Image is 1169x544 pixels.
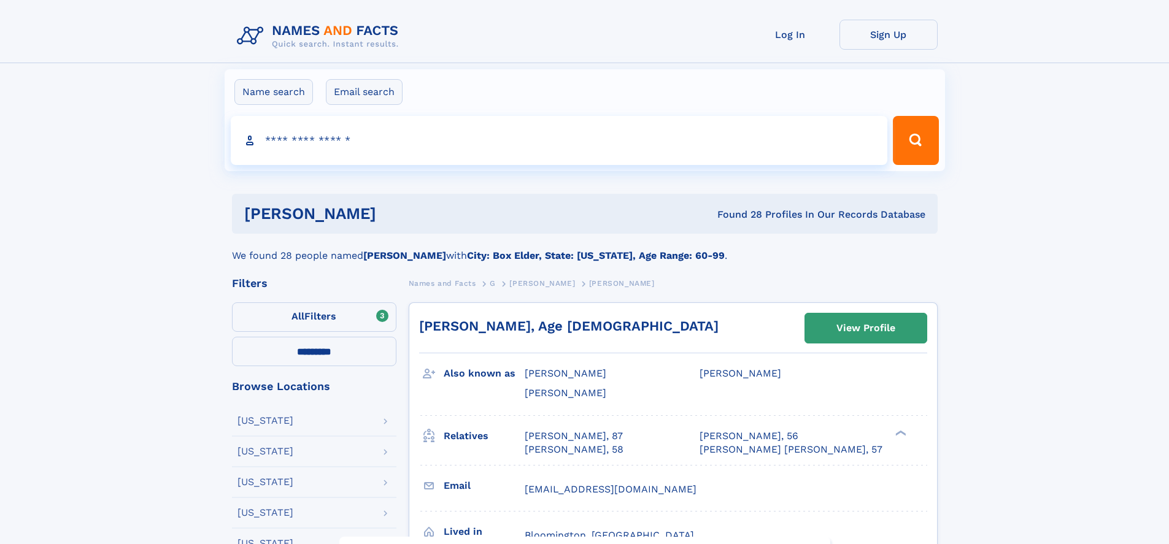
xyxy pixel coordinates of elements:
[363,250,446,261] b: [PERSON_NAME]
[525,429,623,443] a: [PERSON_NAME], 87
[237,416,293,426] div: [US_STATE]
[700,367,781,379] span: [PERSON_NAME]
[467,250,725,261] b: City: Box Elder, State: [US_STATE], Age Range: 60-99
[409,275,476,291] a: Names and Facts
[509,275,575,291] a: [PERSON_NAME]
[893,116,938,165] button: Search Button
[232,381,396,392] div: Browse Locations
[490,275,496,291] a: G
[509,279,575,288] span: [PERSON_NAME]
[234,79,313,105] label: Name search
[231,116,888,165] input: search input
[741,20,839,50] a: Log In
[525,483,696,495] span: [EMAIL_ADDRESS][DOMAIN_NAME]
[490,279,496,288] span: G
[232,20,409,53] img: Logo Names and Facts
[700,443,882,456] a: [PERSON_NAME] [PERSON_NAME], 57
[892,429,907,437] div: ❯
[700,429,798,443] a: [PERSON_NAME], 56
[805,313,927,343] a: View Profile
[525,443,623,456] a: [PERSON_NAME], 58
[232,302,396,332] label: Filters
[839,20,938,50] a: Sign Up
[589,279,655,288] span: [PERSON_NAME]
[419,318,719,334] a: [PERSON_NAME], Age [DEMOGRAPHIC_DATA]
[291,310,304,322] span: All
[232,234,938,263] div: We found 28 people named with .
[237,477,293,487] div: [US_STATE]
[237,446,293,456] div: [US_STATE]
[444,475,525,496] h3: Email
[444,363,525,384] h3: Also known as
[444,426,525,446] h3: Relatives
[836,314,895,342] div: View Profile
[244,206,547,221] h1: [PERSON_NAME]
[525,529,694,541] span: Bloomington, [GEOGRAPHIC_DATA]
[237,508,293,518] div: [US_STATE]
[444,521,525,542] h3: Lived in
[326,79,403,105] label: Email search
[547,208,925,221] div: Found 28 Profiles In Our Records Database
[525,367,606,379] span: [PERSON_NAME]
[525,387,606,399] span: [PERSON_NAME]
[232,278,396,289] div: Filters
